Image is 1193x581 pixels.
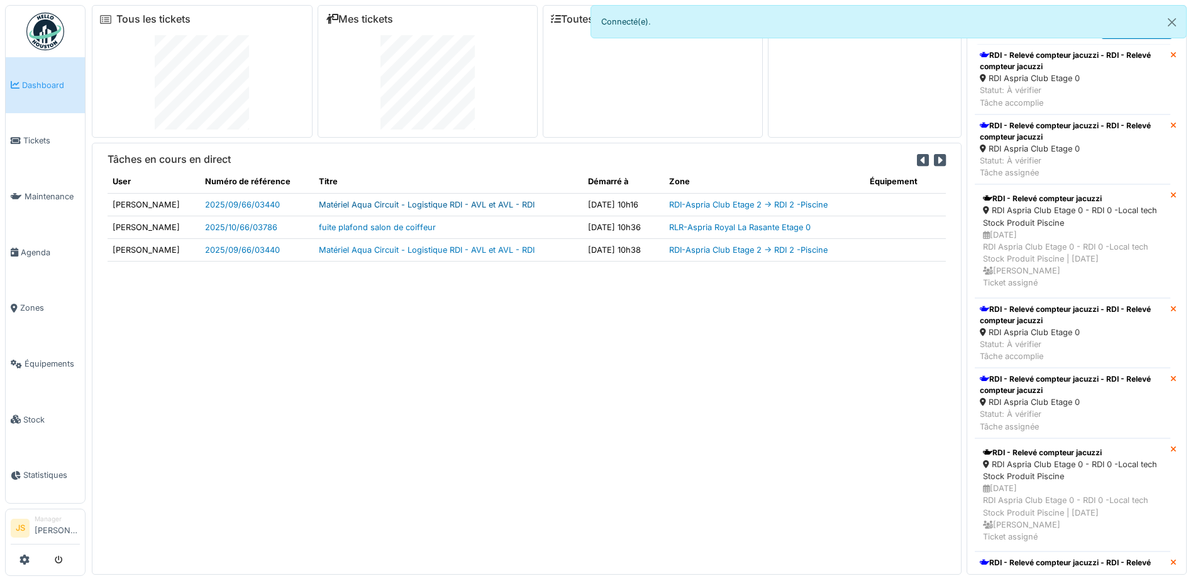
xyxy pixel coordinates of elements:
span: Dashboard [22,79,80,91]
div: [DATE] RDI Aspria Club Etage 0 - RDI 0 -Local tech Stock Produit Piscine | [DATE] [PERSON_NAME] T... [983,482,1162,543]
div: RDI Aspria Club Etage 0 - RDI 0 -Local tech Stock Produit Piscine [983,204,1162,228]
div: [DATE] RDI Aspria Club Etage 0 - RDI 0 -Local tech Stock Produit Piscine | [DATE] [PERSON_NAME] T... [983,229,1162,289]
button: Close [1158,6,1186,39]
div: RDI Aspria Club Etage 0 [980,72,1165,84]
div: Statut: À vérifier Tâche assignée [980,408,1165,432]
div: RDI - Relevé compteur jacuzzi - RDI - Relevé compteur jacuzzi [980,304,1165,326]
a: RDI-Aspria Club Etage 2 -> RDI 2 -Piscine [669,245,828,255]
a: RDI - Relevé compteur jacuzzi RDI Aspria Club Etage 0 - RDI 0 -Local tech Stock Produit Piscine [... [975,184,1170,297]
div: Statut: À vérifier Tâche accomplie [980,338,1165,362]
a: Statistiques [6,448,85,504]
th: Équipement [865,170,946,193]
span: Équipements [25,358,80,370]
td: [DATE] 10h16 [583,193,664,216]
div: RDI - Relevé compteur jacuzzi - RDI - Relevé compteur jacuzzi [980,557,1165,580]
h6: Tâches en cours en direct [108,153,231,165]
span: Statistiques [23,469,80,481]
div: RDI Aspria Club Etage 0 [980,396,1165,408]
li: JS [11,519,30,538]
a: Tickets [6,113,85,169]
a: Tous les tickets [116,13,191,25]
img: Badge_color-CXgf-gQk.svg [26,13,64,50]
a: RDI - Relevé compteur jacuzzi - RDI - Relevé compteur jacuzzi RDI Aspria Club Etage 0 Statut: À v... [975,368,1170,438]
td: [DATE] 10h38 [583,238,664,261]
span: Tickets [23,135,80,147]
td: [DATE] 10h36 [583,216,664,238]
a: RLR-Aspria Royal La Rasante Etage 0 [669,223,811,232]
a: Stock [6,392,85,448]
td: [PERSON_NAME] [108,238,200,261]
div: RDI - Relevé compteur jacuzzi - RDI - Relevé compteur jacuzzi [980,50,1165,72]
div: RDI - Relevé compteur jacuzzi [983,447,1162,458]
a: RDI-Aspria Club Etage 2 -> RDI 2 -Piscine [669,200,828,209]
a: Équipements [6,336,85,392]
th: Zone [664,170,865,193]
a: Maintenance [6,169,85,224]
div: RDI - Relevé compteur jacuzzi - RDI - Relevé compteur jacuzzi [980,373,1165,396]
a: RDI - Relevé compteur jacuzzi - RDI - Relevé compteur jacuzzi RDI Aspria Club Etage 0 Statut: À v... [975,44,1170,114]
div: RDI - Relevé compteur jacuzzi [983,193,1162,204]
a: RDI - Relevé compteur jacuzzi - RDI - Relevé compteur jacuzzi RDI Aspria Club Etage 0 Statut: À v... [975,114,1170,185]
div: Statut: À vérifier Tâche assignée [980,155,1165,179]
div: RDI Aspria Club Etage 0 [980,326,1165,338]
div: RDI - Relevé compteur jacuzzi - RDI - Relevé compteur jacuzzi [980,120,1165,143]
div: Connecté(e). [591,5,1187,38]
a: fuite plafond salon de coiffeur [319,223,436,232]
a: Zones [6,280,85,336]
a: Matériel Aqua Circuit - Logistique RDI - AVL et AVL - RDI [319,200,535,209]
span: Agenda [21,246,80,258]
a: Toutes les tâches [551,13,645,25]
span: Maintenance [25,191,80,202]
a: JS Manager[PERSON_NAME] [11,514,80,545]
div: RDI Aspria Club Etage 0 - RDI 0 -Local tech Stock Produit Piscine [983,458,1162,482]
th: Numéro de référence [200,170,314,193]
a: Matériel Aqua Circuit - Logistique RDI - AVL et AVL - RDI [319,245,535,255]
a: RDI - Relevé compteur jacuzzi - RDI - Relevé compteur jacuzzi RDI Aspria Club Etage 0 Statut: À v... [975,298,1170,368]
li: [PERSON_NAME] [35,514,80,541]
td: [PERSON_NAME] [108,193,200,216]
a: Mes tickets [326,13,393,25]
th: Démarré à [583,170,664,193]
th: Titre [314,170,583,193]
div: Statut: À vérifier Tâche accomplie [980,84,1165,108]
a: Dashboard [6,57,85,113]
a: 2025/09/66/03440 [205,200,280,209]
span: translation missing: fr.shared.user [113,177,131,186]
div: RDI Aspria Club Etage 0 [980,143,1165,155]
a: Agenda [6,224,85,280]
a: 2025/10/66/03786 [205,223,277,232]
span: Stock [23,414,80,426]
a: RDI - Relevé compteur jacuzzi RDI Aspria Club Etage 0 - RDI 0 -Local tech Stock Produit Piscine [... [975,438,1170,551]
span: Zones [20,302,80,314]
td: [PERSON_NAME] [108,216,200,238]
a: 2025/09/66/03440 [205,245,280,255]
div: Manager [35,514,80,524]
